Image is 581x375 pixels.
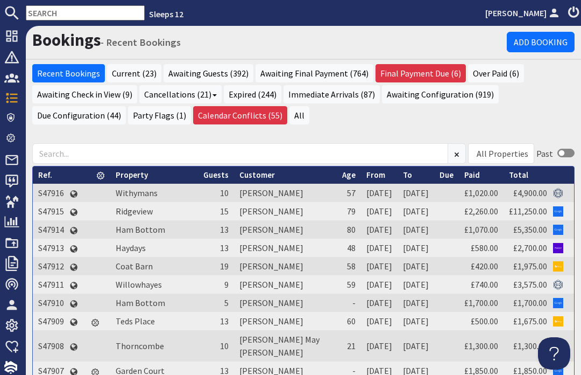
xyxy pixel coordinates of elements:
td: [DATE] [398,220,434,239]
td: 57 [337,184,361,202]
td: 48 [337,239,361,257]
a: Awaiting Guests (392) [164,64,253,82]
a: Thorncombe [116,341,164,351]
a: £1,300.00 [464,341,498,351]
span: 13 [220,242,229,253]
span: 19 [220,261,229,272]
a: All [289,106,309,124]
td: [DATE] [361,312,398,330]
a: Ham Bottom [116,224,165,235]
a: Calendar Conflicts (55) [193,106,287,124]
a: Awaiting Final Payment (764) [256,64,373,82]
td: [DATE] [361,220,398,239]
span: 13 [220,316,229,327]
td: S47910 [33,294,69,312]
td: S47908 [33,330,69,362]
a: £1,675.00 [513,316,547,327]
td: [DATE] [398,294,434,312]
a: £5,350.00 [513,224,547,235]
a: Over Paid (6) [468,64,524,82]
img: Referer: Google [553,206,563,217]
td: [DATE] [398,257,434,275]
span: 10 [220,341,229,351]
a: Ham Bottom [116,297,165,308]
a: £1,700.00 [464,297,498,308]
td: [PERSON_NAME] [234,239,337,257]
a: Current (23) [107,64,161,82]
a: £1,300.00 [513,341,547,351]
td: [DATE] [361,184,398,202]
a: £1,700.00 [513,297,547,308]
td: 79 [337,202,361,220]
td: S47915 [33,202,69,220]
a: Sleeps 12 [149,9,183,19]
a: Immediate Arrivals (87) [284,85,380,103]
td: [DATE] [361,275,398,294]
a: Party Flags (1) [128,106,191,124]
span: 15 [220,206,229,217]
img: Referer: Bing [553,316,563,327]
img: Referer: Google [553,225,563,235]
img: Referer: Yahoo [553,243,563,253]
td: [DATE] [361,239,398,257]
td: [DATE] [361,202,398,220]
td: [DATE] [361,330,398,362]
a: Cancellations (21) [139,85,222,103]
a: Final Payment Due (6) [375,64,466,82]
input: Search... [32,143,448,164]
span: 9 [224,279,229,290]
img: Referer: Sleeps 12 [553,280,563,290]
td: [DATE] [361,257,398,275]
a: £4,900.00 [513,188,547,198]
a: [PERSON_NAME] [485,6,562,19]
img: Referer: Bing [553,261,563,272]
td: S47916 [33,184,69,202]
span: 13 [220,224,229,235]
a: To [403,170,412,180]
a: Customer [239,170,275,180]
a: Ridgeview [116,206,153,217]
a: £1,070.00 [464,224,498,235]
td: S47914 [33,220,69,239]
img: Referer: Sleeps 12 [553,188,563,198]
span: 10 [220,188,229,198]
td: [PERSON_NAME] May [PERSON_NAME] [234,330,337,362]
a: £420.00 [471,261,498,272]
a: £1,975.00 [513,261,547,272]
a: Total [509,170,528,180]
td: S47909 [33,312,69,330]
td: S47913 [33,239,69,257]
td: 58 [337,257,361,275]
a: Awaiting Configuration (919) [382,85,499,103]
td: 60 [337,312,361,330]
a: Age [342,170,356,180]
a: £1,020.00 [464,188,498,198]
a: £580.00 [471,242,498,253]
a: £500.00 [471,316,498,327]
a: Bookings [32,30,101,50]
td: [DATE] [398,184,434,202]
td: [PERSON_NAME] [234,220,337,239]
a: Recent Bookings [32,64,105,82]
a: £11,250.00 [509,206,547,217]
td: S47911 [33,275,69,294]
a: Paid [464,170,480,180]
td: [PERSON_NAME] [234,275,337,294]
a: Expired (244) [224,85,281,103]
a: Ref. [38,170,52,180]
a: Guests [203,170,229,180]
a: Awaiting Check in View (9) [32,85,137,103]
div: Combobox [468,143,534,164]
td: [PERSON_NAME] [234,257,337,275]
td: [DATE] [398,202,434,220]
span: 5 [224,297,229,308]
td: 21 [337,330,361,362]
a: Add Booking [507,32,575,52]
td: S47912 [33,257,69,275]
div: All Properties [477,147,528,160]
td: [DATE] [398,239,434,257]
td: [PERSON_NAME] [234,202,337,220]
a: £3,575.00 [513,279,547,290]
a: Haydays [116,242,146,253]
a: Due Configuration (44) [32,106,126,124]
